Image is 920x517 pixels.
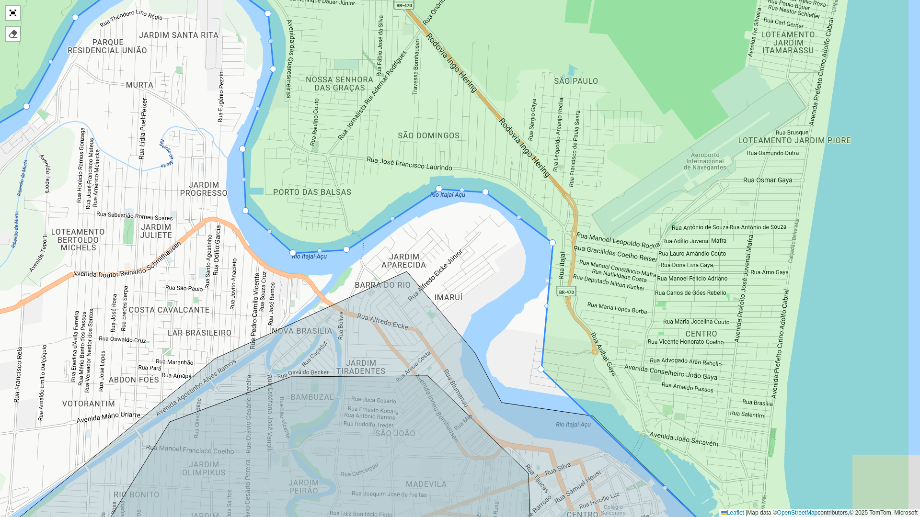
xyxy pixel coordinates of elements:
a: Leaflet [721,509,744,516]
a: Abrir mapa em tela cheia [6,6,20,20]
div: Remover camada(s) [6,27,20,41]
span: | [746,509,747,516]
div: Map data © contributors,© 2025 TomTom, Microsoft [719,509,920,517]
a: OpenStreetMap [777,509,818,516]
